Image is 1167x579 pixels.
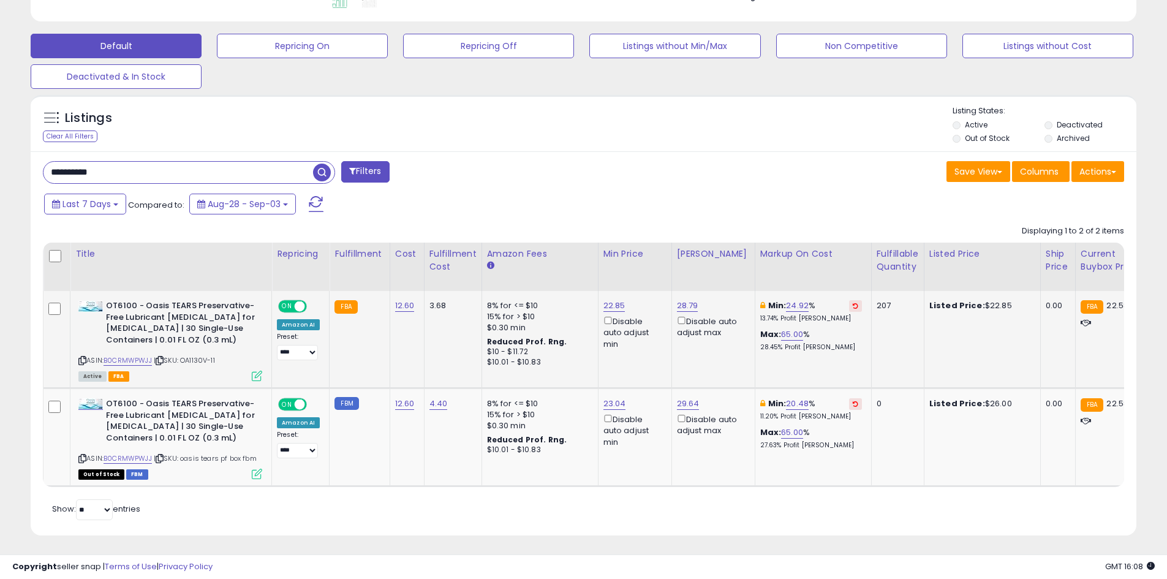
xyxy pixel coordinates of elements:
img: 31ddwAr0KqL._SL40_.jpg [78,398,103,409]
div: % [760,427,862,450]
div: Preset: [277,333,320,360]
a: 65.00 [781,328,803,341]
div: ASIN: [78,300,262,380]
a: B0CRMWPWJJ [104,355,152,366]
b: OT6100 - Oasis TEARS Preservative-Free Lubricant [MEDICAL_DATA] for [MEDICAL_DATA] | 30 Single-Us... [106,398,255,447]
b: Min: [768,300,787,311]
div: $26.00 [929,398,1031,409]
div: 8% for <= $10 [487,398,589,409]
div: $10.01 - $10.83 [487,357,589,368]
button: Repricing On [217,34,388,58]
div: Current Buybox Price [1081,248,1144,273]
div: [PERSON_NAME] [677,248,750,260]
div: Disable auto adjust min [603,314,662,350]
div: Amazon AI [277,417,320,428]
span: Columns [1020,165,1059,178]
button: Listings without Min/Max [589,34,760,58]
b: Listed Price: [929,398,985,409]
p: 27.63% Profit [PERSON_NAME] [760,441,862,450]
div: Displaying 1 to 2 of 2 items [1022,225,1124,237]
div: Ship Price [1046,248,1070,273]
div: Disable auto adjust max [677,314,746,338]
span: FBM [126,469,148,480]
div: 0.00 [1046,300,1066,311]
div: Disable auto adjust max [677,412,746,436]
a: 24.92 [786,300,809,312]
div: $0.30 min [487,420,589,431]
span: FBA [108,371,129,382]
small: FBA [1081,300,1103,314]
div: Cost [395,248,419,260]
b: Reduced Prof. Rng. [487,336,567,347]
div: seller snap | | [12,561,213,573]
div: $0.30 min [487,322,589,333]
div: Min Price [603,248,667,260]
p: 11.20% Profit [PERSON_NAME] [760,412,862,421]
button: Columns [1012,161,1070,182]
button: Last 7 Days [44,194,126,214]
div: Fulfillment [334,248,384,260]
div: Listed Price [929,248,1035,260]
a: 28.79 [677,300,698,312]
a: 20.48 [786,398,809,410]
label: Deactivated [1057,119,1103,130]
strong: Copyright [12,561,57,572]
div: $10 - $11.72 [487,347,589,357]
b: Min: [768,398,787,409]
a: B0CRMWPWJJ [104,453,152,464]
a: 29.64 [677,398,700,410]
div: $10.01 - $10.83 [487,445,589,455]
a: 65.00 [781,426,803,439]
p: Listing States: [953,105,1136,117]
button: Repricing Off [403,34,574,58]
span: | SKU: oasis tears pf box fbm [154,453,257,463]
div: 0 [877,398,915,409]
span: 22.58 [1106,398,1128,409]
div: ASIN: [78,398,262,478]
div: % [760,300,862,323]
a: Terms of Use [105,561,157,572]
span: All listings currently available for purchase on Amazon [78,371,107,382]
div: Preset: [277,431,320,458]
a: 12.60 [395,300,415,312]
div: 15% for > $10 [487,409,589,420]
div: % [760,398,862,421]
th: The percentage added to the cost of goods (COGS) that forms the calculator for Min & Max prices. [755,243,871,291]
span: All listings that are currently out of stock and unavailable for purchase on Amazon [78,469,124,480]
small: FBA [1081,398,1103,412]
span: | SKU: OA1130V-11 [154,355,215,365]
small: Amazon Fees. [487,260,494,271]
span: OFF [305,301,325,312]
div: Fulfillment Cost [429,248,477,273]
span: 2025-09-11 16:08 GMT [1105,561,1155,572]
label: Archived [1057,133,1090,143]
div: 207 [877,300,915,311]
div: Markup on Cost [760,248,866,260]
div: Fulfillable Quantity [877,248,919,273]
div: 8% for <= $10 [487,300,589,311]
div: Repricing [277,248,324,260]
button: Save View [946,161,1010,182]
div: Amazon Fees [487,248,593,260]
div: % [760,329,862,352]
p: 28.45% Profit [PERSON_NAME] [760,343,862,352]
img: 31ddwAr0KqL._SL40_.jpg [78,301,103,312]
p: 13.74% Profit [PERSON_NAME] [760,314,862,323]
button: Actions [1071,161,1124,182]
button: Deactivated & In Stock [31,64,202,89]
span: Compared to: [128,199,184,211]
b: Max: [760,328,782,340]
span: Aug-28 - Sep-03 [208,198,281,210]
span: ON [279,399,295,410]
b: Listed Price: [929,300,985,311]
a: 22.85 [603,300,625,312]
div: Title [75,248,266,260]
a: 23.04 [603,398,626,410]
button: Aug-28 - Sep-03 [189,194,296,214]
span: ON [279,301,295,312]
b: Max: [760,426,782,438]
span: Show: entries [52,503,140,515]
b: OT6100 - Oasis TEARS Preservative-Free Lubricant [MEDICAL_DATA] for [MEDICAL_DATA] | 30 Single-Us... [106,300,255,349]
a: 4.40 [429,398,448,410]
label: Active [965,119,988,130]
